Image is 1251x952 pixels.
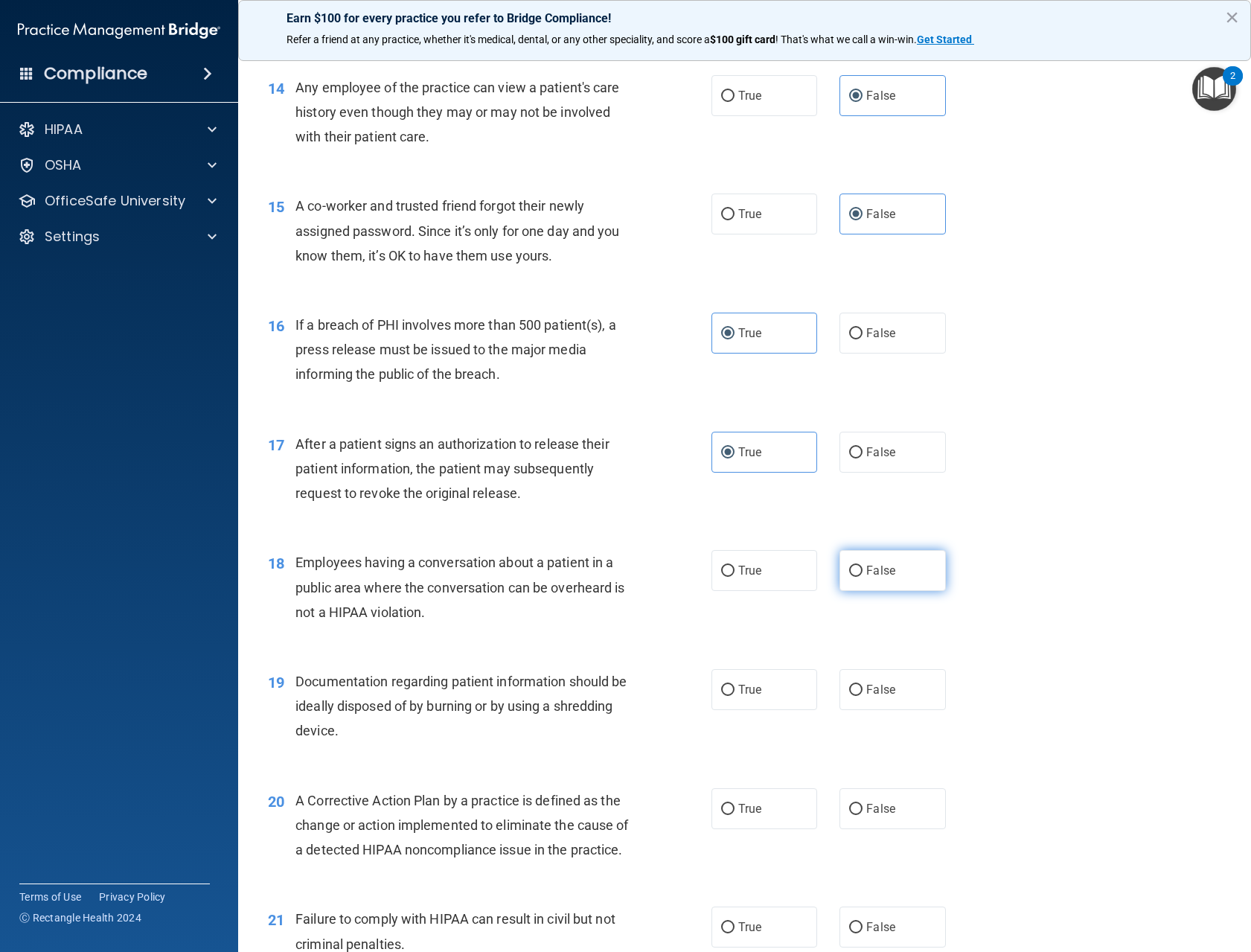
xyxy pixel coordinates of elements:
input: False [849,566,863,577]
input: True [721,922,735,933]
input: False [849,685,863,696]
a: Get Started [917,33,974,45]
span: 21 [268,911,284,929]
span: True [738,920,761,934]
input: False [849,804,863,815]
input: False [849,209,863,220]
span: 19 [268,674,284,691]
button: Close [1225,5,1239,29]
p: OSHA [45,156,82,174]
span: True [738,802,761,816]
span: After a patient signs an authorization to release their patient information, the patient may subs... [295,436,609,501]
span: True [738,683,761,697]
a: HIPAA [18,121,217,138]
a: Settings [18,228,217,246]
a: Terms of Use [19,889,81,904]
span: True [738,445,761,459]
input: True [721,91,735,102]
span: If a breach of PHI involves more than 500 patient(s), a press release must be issued to the major... [295,317,616,382]
input: True [721,804,735,815]
span: Refer a friend at any practice, whether it's medical, dental, or any other speciality, and score a [287,33,710,45]
h4: Compliance [44,63,147,84]
span: A co-worker and trusted friend forgot their newly assigned password. Since it’s only for one day ... [295,198,619,263]
span: Documentation regarding patient information should be ideally disposed of by burning or by using ... [295,674,627,738]
p: HIPAA [45,121,83,138]
input: False [849,447,863,459]
input: False [849,922,863,933]
strong: $100 gift card [710,33,775,45]
span: False [866,802,895,816]
span: 20 [268,793,284,811]
span: True [738,326,761,340]
a: Privacy Policy [99,889,166,904]
input: False [849,91,863,102]
span: True [738,207,761,221]
a: OfficeSafe University [18,192,217,210]
input: False [849,328,863,339]
span: Ⓒ Rectangle Health 2024 [19,910,141,925]
span: True [738,89,761,103]
p: Settings [45,228,100,246]
div: 2 [1230,76,1235,95]
button: Open Resource Center, 2 new notifications [1192,67,1236,111]
input: True [721,447,735,459]
span: Failure to comply with HIPAA can result in civil but not criminal penalties. [295,911,615,951]
span: A Corrective Action Plan by a practice is defined as the change or action implemented to eliminat... [295,793,628,857]
span: False [866,920,895,934]
input: True [721,685,735,696]
input: True [721,209,735,220]
strong: Get Started [917,33,972,45]
span: False [866,445,895,459]
span: 14 [268,80,284,98]
a: OSHA [18,156,217,174]
p: Earn $100 for every practice you refer to Bridge Compliance! [287,11,1203,25]
input: True [721,328,735,339]
span: Any employee of the practice can view a patient's care history even though they may or may not be... [295,80,619,144]
span: ! That's what we call a win-win. [775,33,917,45]
span: 16 [268,317,284,335]
span: 17 [268,436,284,454]
p: OfficeSafe University [45,192,185,210]
input: True [721,566,735,577]
span: False [866,326,895,340]
span: False [866,207,895,221]
span: 15 [268,198,284,216]
span: False [866,89,895,103]
span: False [866,683,895,697]
span: True [738,563,761,578]
span: False [866,563,895,578]
img: PMB logo [18,16,220,45]
span: Employees having a conversation about a patient in a public area where the conversation can be ov... [295,555,624,619]
span: 18 [268,555,284,572]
